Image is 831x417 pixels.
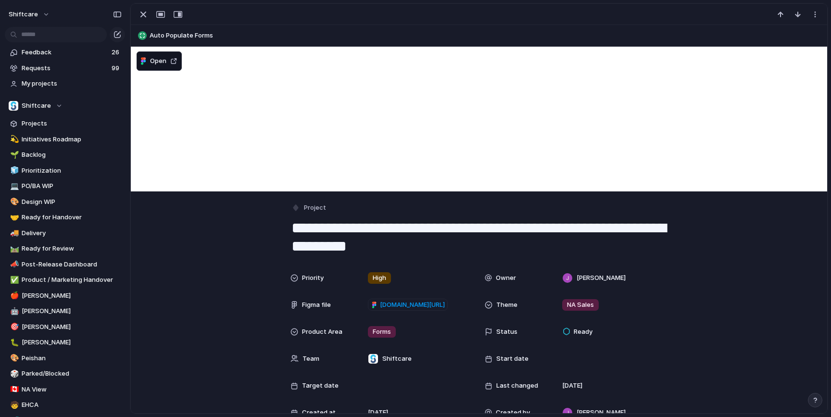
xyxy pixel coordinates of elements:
button: 🌱 [9,150,18,160]
div: 🚚 [10,227,17,239]
button: 🚚 [9,228,18,238]
button: 🐛 [9,338,18,347]
span: NA Sales [567,300,594,310]
span: EHCA [22,400,122,410]
span: Feedback [22,48,109,57]
button: 💻 [9,181,18,191]
button: Open [137,51,182,71]
button: 🧒 [9,400,18,410]
button: 🍎 [9,291,18,301]
div: 📣Post-Release Dashboard [5,257,125,272]
span: Product Area [302,327,342,337]
span: Target date [302,381,339,391]
span: 99 [112,63,121,73]
span: [PERSON_NAME] [577,273,626,283]
a: 🚚Delivery [5,226,125,240]
div: 🐛 [10,337,17,348]
a: [DOMAIN_NAME][URL] [368,299,448,311]
div: 📣 [10,259,17,270]
a: 🎯[PERSON_NAME] [5,320,125,334]
a: 🤖[PERSON_NAME] [5,304,125,318]
a: Feedback26 [5,45,125,60]
button: 📣 [9,260,18,269]
span: Requests [22,63,109,73]
div: 🛤️Ready for Review [5,241,125,256]
span: Project [304,203,326,213]
span: Ready for Review [22,244,122,253]
button: 🇨🇦 [9,385,18,394]
span: [DOMAIN_NAME][URL] [380,300,445,310]
button: shiftcare [4,7,55,22]
button: 💫 [9,135,18,144]
span: Prioritization [22,166,122,176]
a: 🇨🇦NA View [5,382,125,397]
a: 🧊Prioritization [5,164,125,178]
span: Peishan [22,354,122,363]
span: Priority [302,273,324,283]
a: 🤝Ready for Handover [5,210,125,225]
span: Start date [496,354,529,364]
span: Delivery [22,228,122,238]
button: 🛤️ [9,244,18,253]
a: 🎲Parked/Blocked [5,366,125,381]
div: 🤝 [10,212,17,223]
span: Backlog [22,150,122,160]
span: My projects [22,79,122,88]
div: 🧊 [10,165,17,176]
a: 💻PO/BA WIP [5,179,125,193]
span: Ready [574,327,592,337]
span: Ready for Handover [22,213,122,222]
span: shiftcare [9,10,38,19]
span: [PERSON_NAME] [22,338,122,347]
span: Post-Release Dashboard [22,260,122,269]
span: [PERSON_NAME] [22,322,122,332]
div: 🤖 [10,306,17,317]
span: Initiatives Roadmap [22,135,122,144]
a: ✅Product / Marketing Handover [5,273,125,287]
span: Theme [496,300,517,310]
button: 🤝 [9,213,18,222]
div: 🎨 [10,196,17,207]
button: ✅ [9,275,18,285]
a: My projects [5,76,125,91]
span: High [373,273,386,283]
div: 🧒 [10,400,17,411]
a: 🎨Peishan [5,351,125,366]
a: 💫Initiatives Roadmap [5,132,125,147]
span: Shiftcare [382,354,412,364]
button: Project [290,201,329,215]
div: 💻 [10,181,17,192]
a: 🌱Backlog [5,148,125,162]
span: 26 [112,48,121,57]
a: 🐛[PERSON_NAME] [5,335,125,350]
div: 🧒EHCA [5,398,125,412]
button: 🎨 [9,354,18,363]
button: 🤖 [9,306,18,316]
span: Last changed [496,381,538,391]
div: 🛤️ [10,243,17,254]
div: 🇨🇦 [10,384,17,395]
button: 🎯 [9,322,18,332]
span: [DATE] [562,381,582,391]
span: NA View [22,385,122,394]
a: Projects [5,116,125,131]
span: Figma file [302,300,331,310]
div: 🌱 [10,150,17,161]
button: 🎲 [9,369,18,379]
div: 🍎[PERSON_NAME] [5,289,125,303]
span: Owner [496,273,516,283]
span: Open [150,56,166,66]
span: PO/BA WIP [22,181,122,191]
span: Status [496,327,517,337]
span: Auto Populate Forms [150,31,823,40]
